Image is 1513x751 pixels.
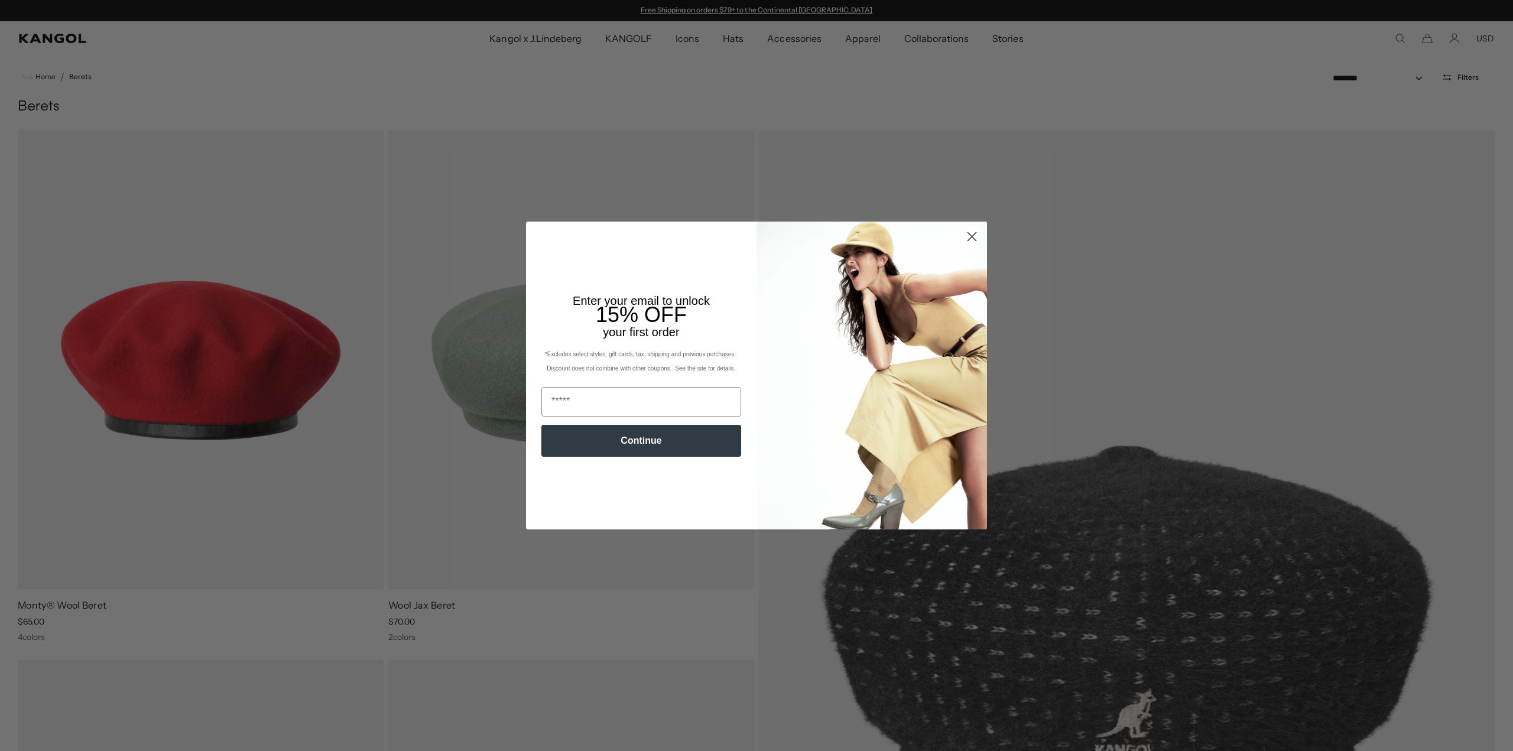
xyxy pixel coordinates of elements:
[541,387,741,417] input: Email
[596,303,687,327] span: 15% OFF
[541,425,741,457] button: Continue
[573,294,710,307] span: Enter your email to unlock
[603,326,679,339] span: your first order
[962,226,982,247] button: Close dialog
[756,222,987,529] img: 93be19ad-e773-4382-80b9-c9d740c9197f.jpeg
[545,351,738,372] span: *Excludes select styles, gift cards, tax, shipping and previous purchases. Discount does not comb...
